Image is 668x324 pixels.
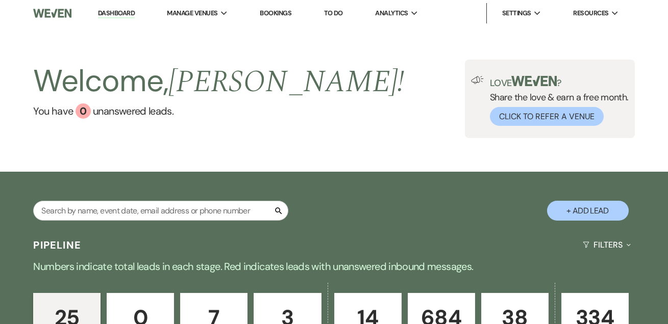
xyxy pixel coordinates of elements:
a: Dashboard [98,9,135,18]
span: Analytics [375,8,408,18]
div: Share the love & earn a free month. [484,76,629,126]
span: Settings [502,8,531,18]
button: Filters [579,231,634,258]
input: Search by name, event date, email address or phone number [33,201,288,221]
div: 0 [76,103,91,119]
span: [PERSON_NAME] ! [168,59,404,105]
button: + Add Lead [547,201,629,221]
a: You have 0 unanswered leads. [33,103,404,119]
img: loud-speaker-illustration.svg [471,76,484,84]
h3: Pipeline [33,238,81,252]
span: Manage Venues [167,8,217,18]
a: To Do [324,9,343,17]
button: Click to Refer a Venue [490,107,604,126]
h2: Welcome, [33,60,404,103]
img: weven-logo-green.svg [511,76,557,86]
img: Weven Logo [33,3,71,24]
p: Love ? [490,76,629,88]
span: Resources [573,8,608,18]
a: Bookings [260,9,291,17]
